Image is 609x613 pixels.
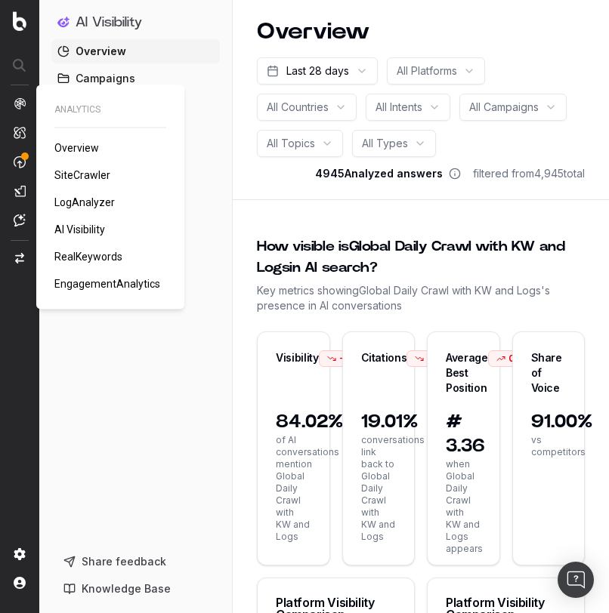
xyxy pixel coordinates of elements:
[54,196,115,208] span: LogAnalyzer
[51,66,220,91] a: Campaigns
[531,410,567,434] span: 91.00%
[54,140,105,156] a: Overview
[446,458,481,555] span: when Global Daily Crawl with KW and Logs appears
[76,71,135,86] span: Campaigns
[54,169,110,181] span: SiteCrawler
[14,97,26,109] img: Analytics
[54,251,122,263] span: RealKeywords
[54,222,111,237] a: AI Visibility
[54,103,166,116] span: ANALYTICS
[82,581,171,596] span: Knowledge Base
[361,434,397,543] span: conversations link back to Global Daily Crawl with KW and Logs
[397,63,457,79] span: All Platforms
[54,142,99,154] span: Overview
[76,44,126,59] span: Overview
[257,283,585,313] div: Key metrics showing Global Daily Crawl with KW and Logs 's presence in AI conversations
[558,562,594,598] div: Open Intercom Messenger
[376,100,422,115] span: All Intents
[54,276,166,291] a: EngagementAnalytics
[257,236,585,279] div: How visible is Global Daily Crawl with KW and Logs in AI search?
[54,278,160,290] span: EngagementAnalytics
[14,126,26,139] img: Intelligence
[257,18,369,45] h1: Overview
[469,100,539,115] span: All Campaigns
[473,166,585,181] span: filtered from 4,945 total
[361,410,397,434] span: 19.01%
[14,156,26,168] img: Activation
[57,550,214,574] button: Share feedback
[54,223,105,236] span: AI Visibility
[446,410,481,458] span: # 3.36
[315,166,443,181] span: 4945 Analyzed answers
[54,249,128,264] a: RealKeywords
[276,410,311,434] span: 84.02%
[51,39,220,63] a: Overview
[276,350,319,365] div: Visibility
[14,214,26,226] img: Assist
[446,350,488,396] div: Average Best Position
[13,11,26,31] img: Botify logo
[54,195,121,210] a: LogAnalyzer
[267,100,329,115] span: All Countries
[57,12,214,33] button: AI Visibility
[531,434,567,458] span: vs competitors
[14,548,26,560] img: Setting
[15,253,24,263] img: Switch project
[57,577,214,601] a: Knowledge Base
[319,350,382,367] div: -2.15
[76,15,142,30] h1: AI Visibility
[14,577,26,589] img: My account
[54,168,116,183] a: SiteCrawler
[361,350,407,365] div: Citations
[82,554,166,569] span: Share feedback
[531,350,567,396] div: Share of Voice
[488,350,529,367] div: 0.1
[276,434,311,543] span: of AI conversations mention Global Daily Crawl with KW and Logs
[14,185,26,197] img: Studio
[267,136,315,151] span: All Topics
[407,350,473,367] div: -6.08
